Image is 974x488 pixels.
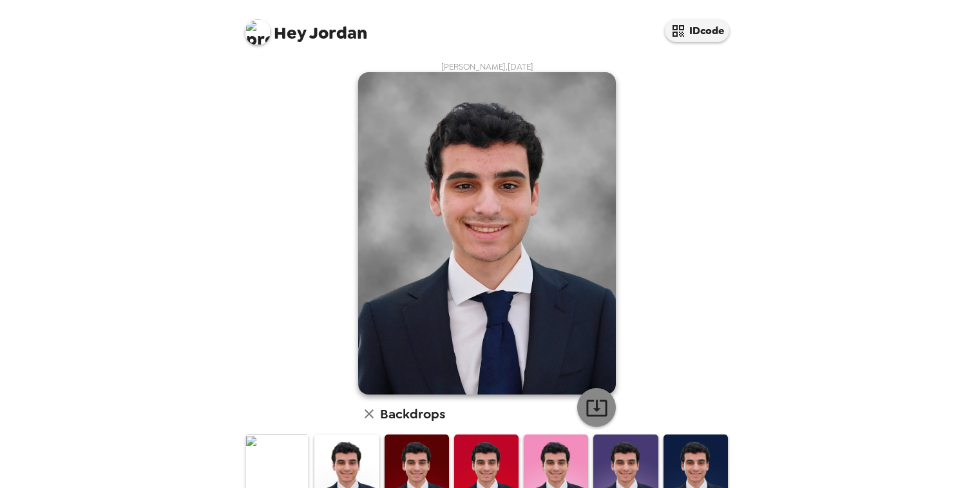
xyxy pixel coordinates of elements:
[380,404,445,424] h6: Backdrops
[358,72,616,395] img: user
[245,19,271,45] img: profile pic
[274,21,306,44] span: Hey
[245,13,367,42] span: Jordan
[665,19,729,42] button: IDcode
[441,61,533,72] span: [PERSON_NAME] , [DATE]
